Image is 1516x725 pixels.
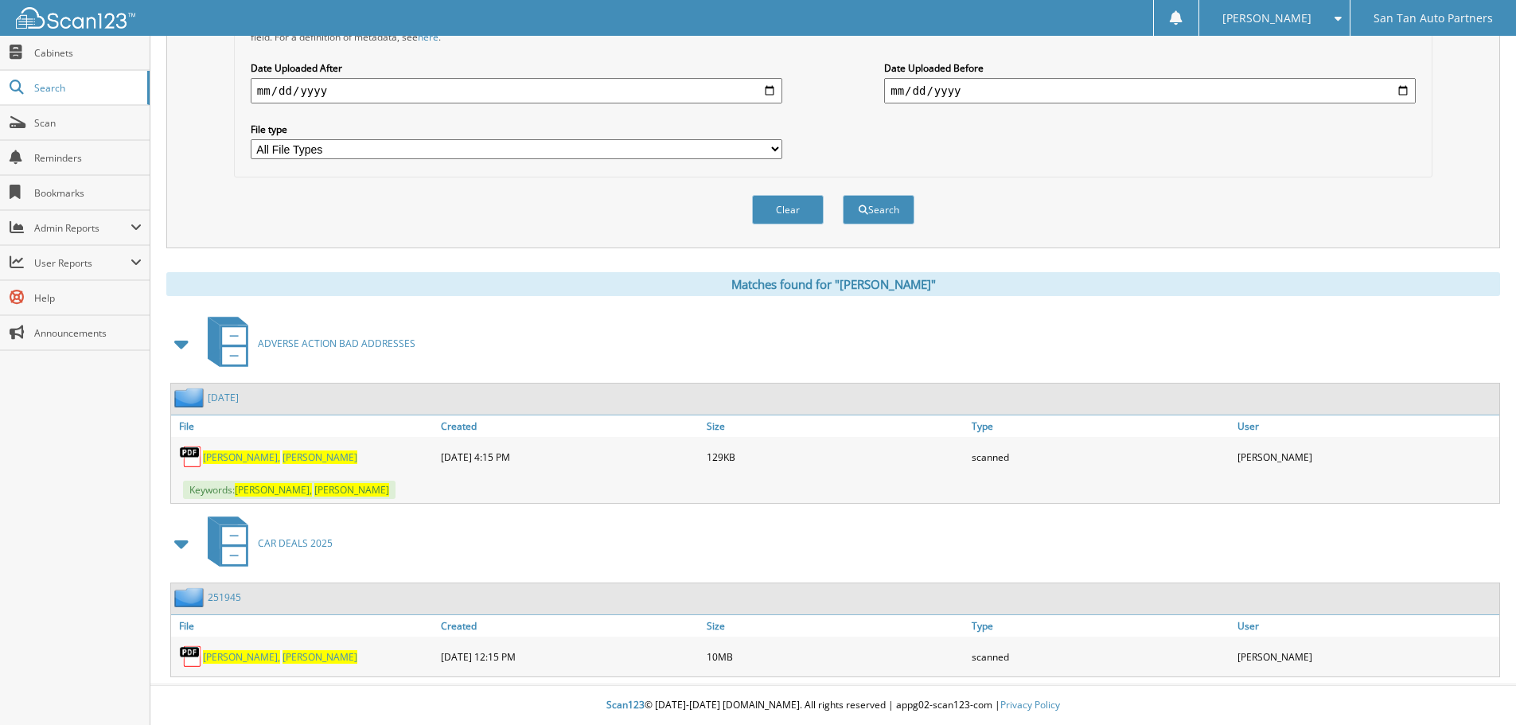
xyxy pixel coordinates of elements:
[258,536,333,550] span: CAR DEALS 2025
[174,587,208,607] img: folder2.png
[1233,641,1499,672] div: [PERSON_NAME]
[34,221,131,235] span: Admin Reports
[1374,14,1493,23] span: San Tan Auto Partners
[34,116,142,130] span: Scan
[968,415,1233,437] a: Type
[34,291,142,305] span: Help
[34,46,142,60] span: Cabinets
[1233,441,1499,473] div: [PERSON_NAME]
[1233,415,1499,437] a: User
[283,650,357,664] span: [PERSON_NAME]
[34,256,131,270] span: User Reports
[418,30,438,44] a: here
[1000,698,1060,711] a: Privacy Policy
[203,450,357,464] a: [PERSON_NAME], [PERSON_NAME]
[703,615,968,637] a: Size
[752,195,824,224] button: Clear
[34,81,139,95] span: Search
[166,272,1500,296] div: Matches found for "[PERSON_NAME]"
[179,645,203,668] img: PDF.png
[703,415,968,437] a: Size
[968,615,1233,637] a: Type
[258,337,415,350] span: ADVERSE ACTION BAD ADDRESSES
[437,415,703,437] a: Created
[251,123,782,136] label: File type
[203,450,280,464] span: [PERSON_NAME],
[203,650,357,664] a: [PERSON_NAME], [PERSON_NAME]
[884,78,1416,103] input: end
[235,483,312,497] span: [PERSON_NAME],
[251,78,782,103] input: start
[1233,615,1499,637] a: User
[34,151,142,165] span: Reminders
[171,415,437,437] a: File
[171,615,437,637] a: File
[198,512,333,575] a: CAR DEALS 2025
[208,391,239,404] a: [DATE]
[314,483,389,497] span: [PERSON_NAME]
[703,441,968,473] div: 129KB
[203,650,280,664] span: [PERSON_NAME],
[208,591,241,604] a: 251945
[183,481,396,499] span: Keywords:
[606,698,645,711] span: Scan123
[437,441,703,473] div: [DATE] 4:15 PM
[198,312,415,375] a: ADVERSE ACTION BAD ADDRESSES
[968,641,1233,672] div: scanned
[1222,14,1311,23] span: [PERSON_NAME]
[703,641,968,672] div: 10MB
[843,195,914,224] button: Search
[437,615,703,637] a: Created
[34,186,142,200] span: Bookmarks
[1436,649,1516,725] iframe: Chat Widget
[968,441,1233,473] div: scanned
[150,686,1516,725] div: © [DATE]-[DATE] [DOMAIN_NAME]. All rights reserved | appg02-scan123-com |
[251,61,782,75] label: Date Uploaded After
[179,445,203,469] img: PDF.png
[34,326,142,340] span: Announcements
[884,61,1416,75] label: Date Uploaded Before
[437,641,703,672] div: [DATE] 12:15 PM
[16,7,135,29] img: scan123-logo-white.svg
[174,388,208,407] img: folder2.png
[283,450,357,464] span: [PERSON_NAME]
